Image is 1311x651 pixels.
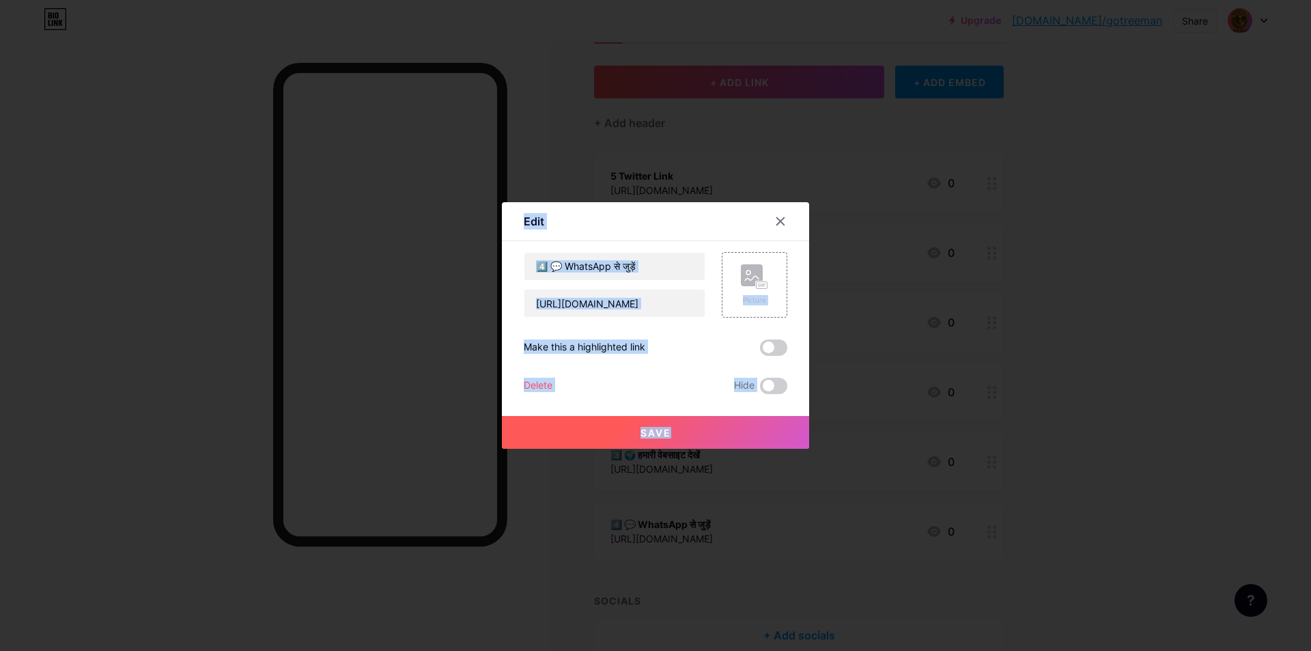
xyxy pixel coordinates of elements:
[741,295,768,305] div: Picture
[502,416,809,449] button: Save
[524,340,645,356] div: Make this a highlighted link
[524,290,705,317] input: URL
[640,427,671,439] span: Save
[524,213,544,230] div: Edit
[524,378,552,394] div: Delete
[734,378,755,394] span: Hide
[524,253,705,280] input: Title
